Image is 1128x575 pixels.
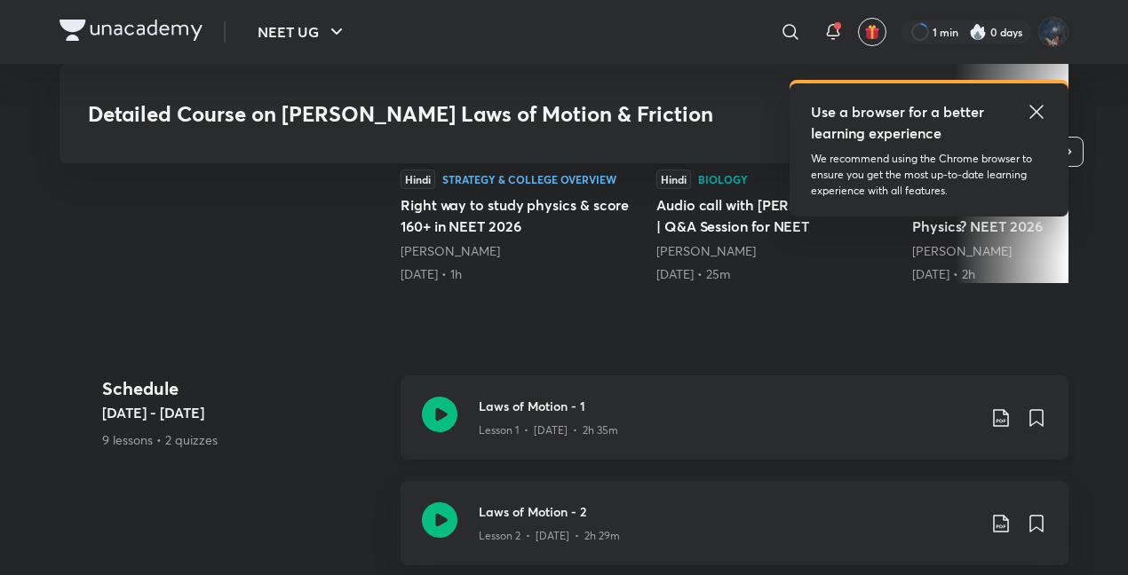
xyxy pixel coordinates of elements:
[656,194,898,237] h5: Audio call with [PERSON_NAME] Sir | Q&A Session for NEET
[479,502,976,521] h3: Laws of Motion - 2
[698,174,748,185] div: Biology
[479,397,976,415] h3: Laws of Motion - 1
[401,169,435,189] div: Hindi
[811,101,988,144] h5: Use a browser for a better learning experience
[401,375,1068,481] a: Laws of Motion - 1Lesson 1 • [DATE] • 2h 35m
[479,528,620,544] p: Lesson 2 • [DATE] • 2h 29m
[247,14,358,50] button: NEET UG
[442,174,616,185] div: Strategy & College Overview
[479,422,618,438] p: Lesson 1 • [DATE] • 2h 35m
[102,375,386,402] h4: Schedule
[656,265,898,283] div: 31st May • 25m
[401,194,642,237] h5: Right way to study physics & score 160+ in NEET 2026
[401,242,500,259] a: [PERSON_NAME]
[102,430,386,449] p: 9 lessons • 2 quizzes
[969,23,987,41] img: streak
[401,242,642,260] div: Prateek Jain
[1038,17,1068,47] img: Muskan Kumar
[656,242,898,260] div: Prateek Jain
[656,169,691,189] div: Hindi
[60,20,203,45] a: Company Logo
[401,265,642,283] div: 23rd May • 1h
[858,18,886,46] button: avatar
[864,24,880,40] img: avatar
[88,101,783,127] h3: Detailed Course on [PERSON_NAME] Laws of Motion & Friction
[102,402,386,423] h5: [DATE] - [DATE]
[60,20,203,41] img: Company Logo
[912,242,1012,259] a: [PERSON_NAME]
[811,151,1047,199] p: We recommend using the Chrome browser to ensure you get the most up-to-date learning experience w...
[656,242,756,259] a: [PERSON_NAME]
